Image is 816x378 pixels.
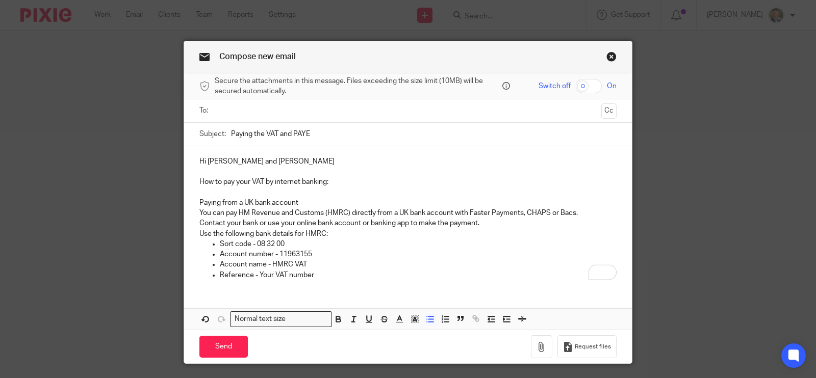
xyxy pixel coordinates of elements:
[230,311,332,327] div: Search for option
[575,343,611,351] span: Request files
[220,239,617,249] p: Sort code - 08 32 00
[199,156,617,167] p: Hi [PERSON_NAME] and [PERSON_NAME]
[199,198,617,208] p: Paying from a UK bank account
[184,146,632,288] div: To enrich screen reader interactions, please activate Accessibility in Grammarly extension settings
[607,81,617,91] span: On
[199,208,617,218] p: You can pay HM Revenue and Customs (HMRC) directly from a UK bank account with Faster Payments, C...
[289,314,326,325] input: Search for option
[601,103,617,119] button: Cc
[199,336,248,358] input: Send
[233,314,288,325] span: Normal text size
[220,270,617,280] p: Reference - Your VAT number
[539,81,571,91] span: Switch off
[199,177,617,187] p: How to pay your VAT by internet banking:
[557,335,617,358] button: Request files
[220,259,617,269] p: Account name - HMRC VAT
[219,52,296,61] span: Compose new email
[199,229,617,239] p: Use the following bank details for HMRC:
[199,218,617,228] p: Contact your bank or use your online bank account or banking app to make the payment.
[606,51,617,65] a: Close this dialog window
[220,249,617,259] p: Account number - 11963155
[215,76,500,97] span: Secure the attachments in this message. Files exceeding the size limit (10MB) will be secured aut...
[199,105,211,116] label: To:
[199,129,226,139] label: Subject:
